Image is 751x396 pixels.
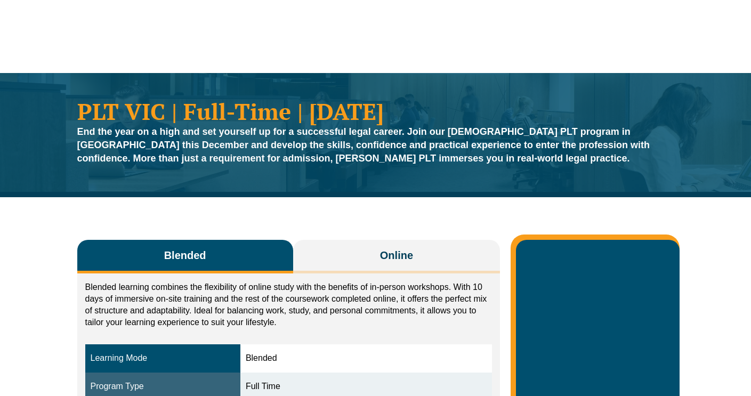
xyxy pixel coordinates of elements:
div: Learning Mode [91,352,235,365]
div: Blended [246,352,487,365]
p: Blended learning combines the flexibility of online study with the benefits of in-person workshop... [85,281,492,328]
div: Full Time [246,381,487,393]
div: Program Type [91,381,235,393]
span: Online [380,248,413,263]
h1: PLT VIC | Full-Time | [DATE] [77,100,674,123]
strong: End the year on a high and set yourself up for a successful legal career. Join our [DEMOGRAPHIC_D... [77,126,650,164]
span: Blended [164,248,206,263]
